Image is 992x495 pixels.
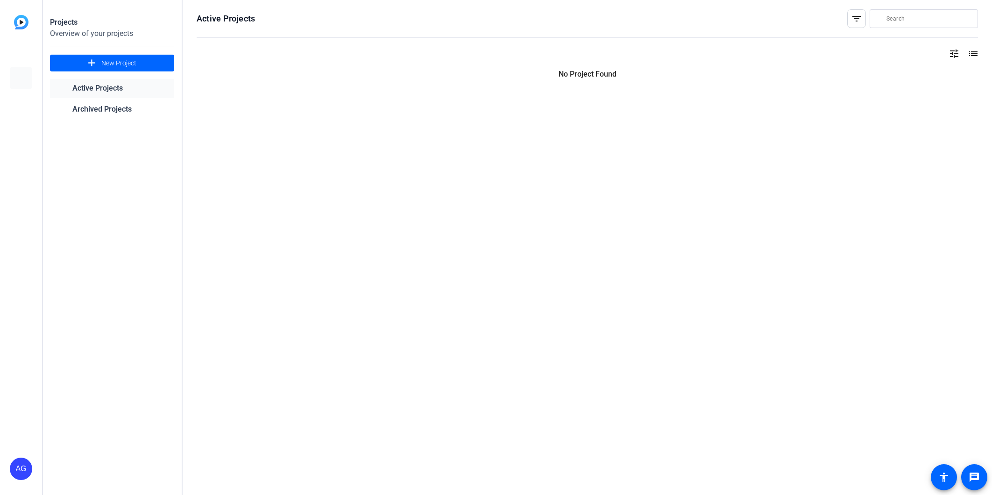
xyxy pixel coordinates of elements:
[10,458,32,480] div: AG
[886,13,971,24] input: Search
[938,472,949,483] mat-icon: accessibility
[50,55,174,71] button: New Project
[197,13,255,24] h1: Active Projects
[50,28,174,39] div: Overview of your projects
[969,472,980,483] mat-icon: message
[50,17,174,28] div: Projects
[14,15,28,29] img: blue-gradient.svg
[86,57,98,69] mat-icon: add
[50,79,174,98] a: Active Projects
[851,13,862,24] mat-icon: filter_list
[967,48,978,59] mat-icon: list
[50,100,174,119] a: Archived Projects
[949,48,960,59] mat-icon: tune
[101,58,136,68] span: New Project
[197,69,978,80] p: No Project Found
